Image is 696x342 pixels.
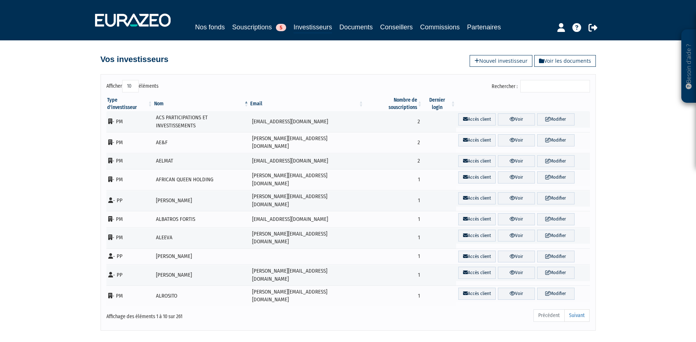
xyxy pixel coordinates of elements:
[364,153,423,170] td: 2
[249,97,364,111] th: Email : activer pour trier la colonne par ordre croissant
[458,213,496,225] a: Accès client
[456,97,590,111] th: &nbsp;
[458,113,496,125] a: Accès client
[537,267,574,279] a: Modifier
[498,230,535,242] a: Voir
[106,248,153,265] td: - PP
[364,97,423,111] th: Nombre de souscriptions : activer pour trier la colonne par ordre croissant
[106,169,153,190] td: - PM
[420,22,460,32] a: Commissions
[106,265,153,285] td: - PP
[153,169,249,190] td: AFRICAN QUEEN HOLDING
[492,80,590,92] label: Rechercher :
[106,228,153,248] td: - PM
[153,97,249,111] th: Nom : activer pour trier la colonne par ordre d&eacute;croissant
[195,22,225,32] a: Nos fonds
[153,265,249,285] td: [PERSON_NAME]
[249,265,364,285] td: [PERSON_NAME][EMAIL_ADDRESS][DOMAIN_NAME]
[458,192,496,204] a: Accès client
[537,251,574,263] a: Modifier
[106,285,153,306] td: - PM
[106,132,153,153] td: - PM
[458,155,496,167] a: Accès client
[249,228,364,248] td: [PERSON_NAME][EMAIL_ADDRESS][DOMAIN_NAME]
[537,155,574,167] a: Modifier
[537,192,574,204] a: Modifier
[470,55,532,67] a: Nouvel investisseur
[294,22,332,33] a: Investisseurs
[106,111,153,132] td: - PM
[458,267,496,279] a: Accès client
[520,80,590,92] input: Rechercher :
[458,230,496,242] a: Accès client
[106,153,153,170] td: - PM
[498,134,535,146] a: Voir
[498,267,535,279] a: Voir
[537,113,574,125] a: Modifier
[364,265,423,285] td: 1
[498,171,535,183] a: Voir
[153,190,249,211] td: [PERSON_NAME]
[537,288,574,300] a: Modifier
[458,288,496,300] a: Accès client
[153,111,249,132] td: ACS PARTICIPATIONS ET INVESTISSEMENTS
[380,22,413,32] a: Conseillers
[498,213,535,225] a: Voir
[364,211,423,228] td: 1
[458,251,496,263] a: Accès client
[498,113,535,125] a: Voir
[537,134,574,146] a: Modifier
[153,132,249,153] td: AE&F
[498,155,535,167] a: Voir
[101,55,168,64] h4: Vos investisseurs
[106,97,153,111] th: Type d'investisseur : activer pour trier la colonne par ordre croissant
[364,111,423,132] td: 2
[364,132,423,153] td: 2
[364,228,423,248] td: 1
[467,22,501,32] a: Partenaires
[122,80,139,92] select: Afficheréléments
[249,132,364,153] td: [PERSON_NAME][EMAIL_ADDRESS][DOMAIN_NAME]
[498,288,535,300] a: Voir
[364,285,423,306] td: 1
[153,248,249,265] td: [PERSON_NAME]
[249,169,364,190] td: [PERSON_NAME][EMAIL_ADDRESS][DOMAIN_NAME]
[498,251,535,263] a: Voir
[537,213,574,225] a: Modifier
[232,22,286,32] a: Souscriptions5
[249,153,364,170] td: [EMAIL_ADDRESS][DOMAIN_NAME]
[106,211,153,228] td: - PM
[534,55,596,67] a: Voir les documents
[685,33,693,99] p: Besoin d'aide ?
[106,309,302,320] div: Affichage des éléments 1 à 10 sur 261
[249,190,364,211] td: [PERSON_NAME][EMAIL_ADDRESS][DOMAIN_NAME]
[423,97,456,111] th: Dernier login : activer pour trier la colonne par ordre croissant
[364,169,423,190] td: 1
[106,80,158,92] label: Afficher éléments
[249,211,364,228] td: [EMAIL_ADDRESS][DOMAIN_NAME]
[95,14,171,27] img: 1732889491-logotype_eurazeo_blanc_rvb.png
[364,248,423,265] td: 1
[364,190,423,211] td: 1
[537,171,574,183] a: Modifier
[249,111,364,132] td: [EMAIL_ADDRESS][DOMAIN_NAME]
[153,285,249,306] td: ALROSITO
[153,211,249,228] td: ALBATROS FORTIS
[276,24,286,31] span: 5
[153,228,249,248] td: ALEEVA
[106,190,153,211] td: - PP
[564,309,590,322] a: Suivant
[458,134,496,146] a: Accès client
[498,192,535,204] a: Voir
[249,285,364,306] td: [PERSON_NAME][EMAIL_ADDRESS][DOMAIN_NAME]
[153,153,249,170] td: AELMAT
[537,230,574,242] a: Modifier
[339,22,373,32] a: Documents
[458,171,496,183] a: Accès client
